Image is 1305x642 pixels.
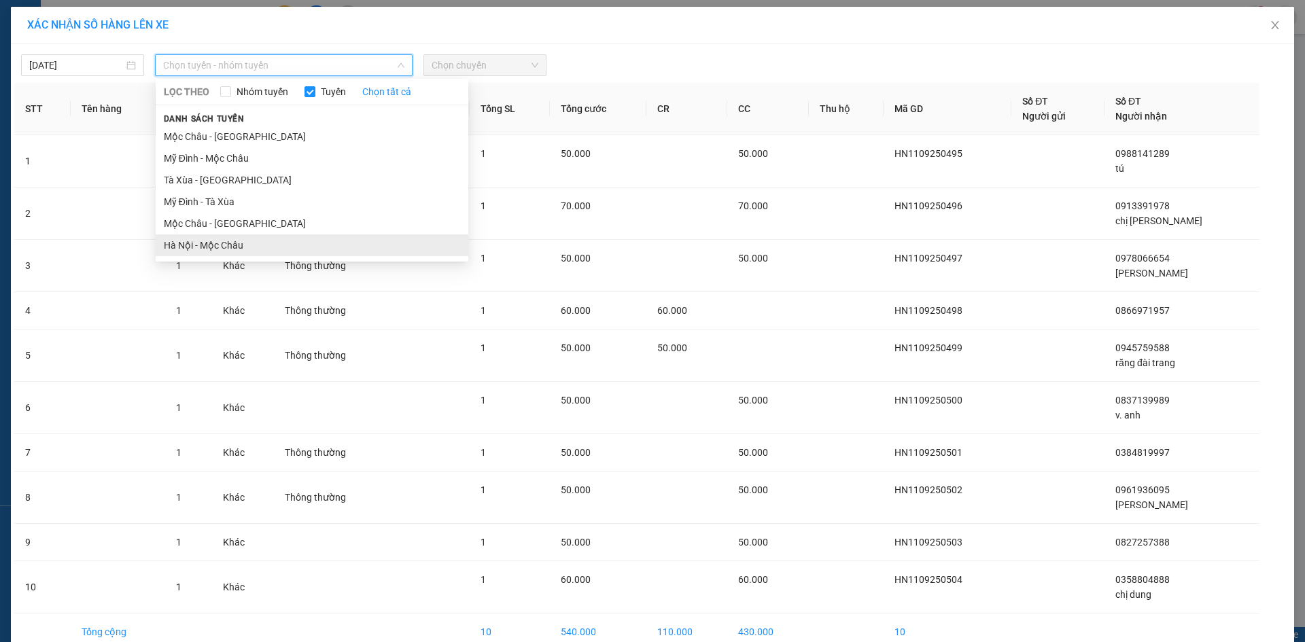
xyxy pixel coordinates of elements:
span: HN1109250502 [894,484,962,495]
span: 50.000 [738,484,768,495]
em: Logistics [35,41,78,54]
th: Tổng SL [470,83,550,135]
span: HN1109250504 [894,574,962,585]
th: Tổng cước [550,83,646,135]
td: 5 [14,329,71,382]
span: Người gửi: [5,76,41,85]
span: HN1109250500 [894,395,962,406]
span: HN1109250499 [894,342,962,353]
span: Nhóm tuyến [231,84,294,99]
span: Danh sách tuyến [156,113,253,125]
span: Tuyến [315,84,351,99]
span: 1 [176,537,181,548]
span: 50.000 [561,447,591,458]
span: 50.000 [561,148,591,159]
span: tú [1115,163,1124,174]
li: Hà Nội - Mộc Châu [156,234,468,256]
span: XUANTRANG [16,24,96,39]
th: Mã GD [884,83,1011,135]
span: 50.000 [738,537,768,548]
span: 50.000 [561,253,591,264]
td: 7 [14,434,71,471]
span: răng đài trang [1115,357,1175,368]
button: Close [1256,7,1294,45]
td: Khác [212,292,274,329]
td: 2 [14,188,71,240]
th: Tên hàng [71,83,166,135]
span: 0384819997 [1115,447,1170,458]
span: Số ĐT [1022,96,1048,107]
li: Tà Xùa - [GEOGRAPHIC_DATA] [156,169,468,191]
span: HN1109250496 [894,200,962,211]
span: 1 [481,253,486,264]
span: 60.000 [738,574,768,585]
td: Khác [212,524,274,561]
span: HN1109250497 [894,253,962,264]
li: Mỹ Đình - Tà Xùa [156,191,468,213]
input: 11/09/2025 [29,58,124,73]
span: 50.000 [561,537,591,548]
span: XÁC NHẬN SỐ HÀNG LÊN XE [27,18,169,31]
th: Thu hộ [809,83,884,135]
span: 1 [481,200,486,211]
td: Thông thường [274,329,392,382]
span: 1 [481,148,486,159]
td: 3 [14,240,71,292]
span: Người nhận [1115,111,1167,122]
td: 10 [14,561,71,613]
td: 4 [14,292,71,329]
span: 60.000 [561,305,591,316]
td: 6 [14,382,71,434]
span: 1 [481,574,486,585]
span: Chọn chuyến [432,55,538,75]
span: 0945759588 [1115,342,1170,353]
span: 1 [176,350,181,361]
span: 0358804888 [5,97,101,116]
span: 1 [176,402,181,413]
span: 0837139989 [1115,395,1170,406]
span: 50.000 [738,253,768,264]
span: HN1109250498 [894,305,962,316]
td: Khác [212,471,274,524]
li: Mỹ Đình - Mộc Châu [156,147,468,169]
td: Thông thường [274,434,392,471]
span: Người gửi [1022,111,1066,122]
td: Thông thường [274,240,392,292]
th: CC [727,83,809,135]
td: 8 [14,471,71,524]
span: HN1109250501 [894,447,962,458]
span: chị dung [1115,589,1151,600]
span: 1 [481,305,486,316]
span: 50.000 [657,342,687,353]
td: Khác [212,382,274,434]
span: 0943559551 [137,36,198,49]
span: 1 [481,395,486,406]
span: chị [PERSON_NAME] [1115,215,1202,226]
td: Khác [212,329,274,382]
span: [PERSON_NAME] [1115,499,1188,510]
td: 9 [14,524,71,561]
span: HAIVAN [33,7,80,22]
li: Mộc Châu - [GEOGRAPHIC_DATA] [156,213,468,234]
span: 0358804888 [1115,574,1170,585]
td: Thông thường [274,292,392,329]
td: 1 [14,135,71,188]
td: Thông thường [274,471,392,524]
span: [PERSON_NAME] [1115,268,1188,279]
span: down [397,61,405,69]
span: 50.000 [561,395,591,406]
span: 1 [176,447,181,458]
th: CR [646,83,728,135]
span: HN1109250495 [894,148,962,159]
span: 1 [176,305,181,316]
th: STT [14,83,71,135]
span: 50.000 [738,447,768,458]
span: Người nhận: [5,88,81,96]
td: Khác [212,561,274,613]
span: 0988141289 [1115,148,1170,159]
a: Chọn tất cả [362,84,411,99]
span: close [1270,20,1281,31]
span: v. anh [1115,410,1141,421]
span: 1 [176,582,181,592]
span: 0866971957 [1115,305,1170,316]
